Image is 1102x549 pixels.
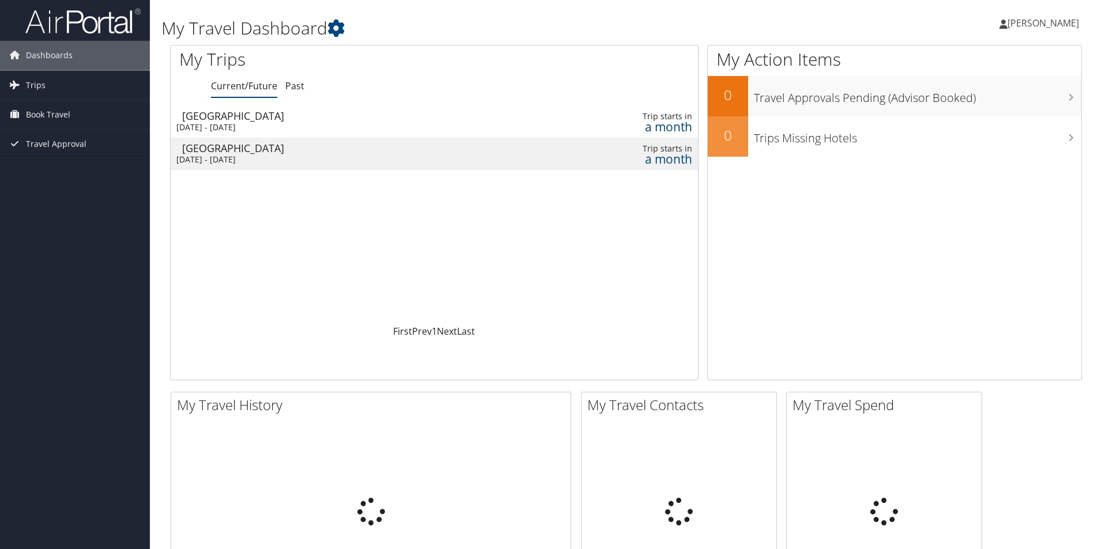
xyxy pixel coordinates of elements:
span: Travel Approval [26,130,86,158]
h3: Travel Approvals Pending (Advisor Booked) [754,84,1081,106]
h3: Trips Missing Hotels [754,124,1081,146]
span: [PERSON_NAME] [1007,17,1079,29]
h2: My Travel Contacts [587,395,776,415]
h1: My Action Items [708,47,1081,71]
span: Dashboards [26,41,73,70]
a: 0Travel Approvals Pending (Advisor Booked) [708,76,1081,116]
div: [DATE] - [DATE] [176,122,503,132]
a: 0Trips Missing Hotels [708,116,1081,157]
span: Book Travel [26,100,70,129]
h2: 0 [708,85,748,105]
div: Trip starts in [574,111,692,122]
div: [GEOGRAPHIC_DATA] [182,111,508,121]
a: [PERSON_NAME] [999,6,1090,40]
h1: My Travel Dashboard [161,16,781,40]
a: Current/Future [211,79,277,92]
a: Prev [412,325,432,338]
span: Trips [26,71,46,100]
h2: 0 [708,126,748,145]
a: Next [437,325,457,338]
div: a month [574,154,692,164]
h2: My Travel Spend [792,395,982,415]
a: First [393,325,412,338]
div: a month [574,122,692,132]
a: 1 [432,325,437,338]
h2: My Travel History [177,395,571,415]
img: airportal-logo.png [25,7,141,35]
div: [GEOGRAPHIC_DATA] [182,143,508,153]
div: Trip starts in [574,143,692,154]
a: Past [285,79,304,92]
div: [DATE] - [DATE] [176,154,503,165]
h1: My Trips [179,47,470,71]
a: Last [457,325,475,338]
